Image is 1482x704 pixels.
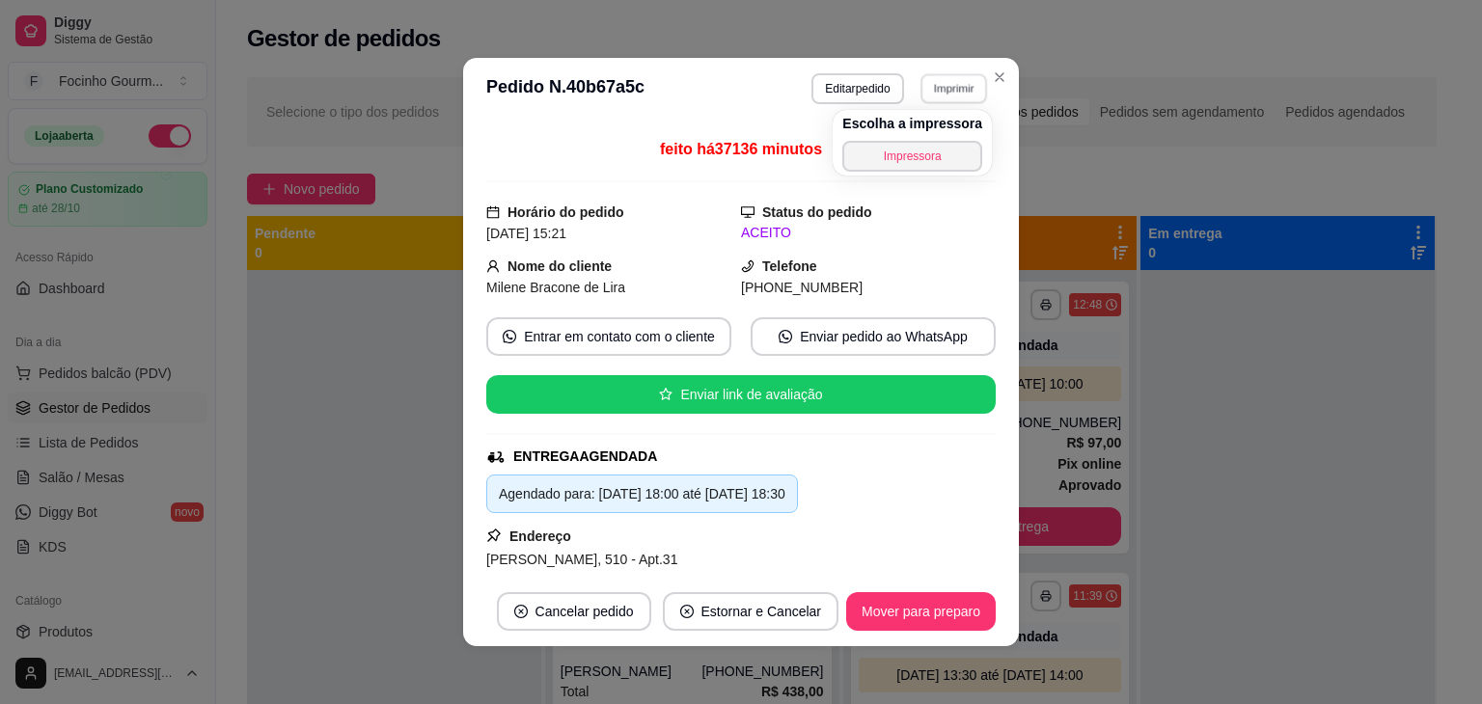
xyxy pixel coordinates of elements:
span: Milene Bracone de Lira [486,280,625,295]
div: ACEITO [741,223,996,243]
span: close-circle [514,605,528,618]
strong: Status do pedido [762,204,872,220]
button: Editarpedido [811,73,903,104]
button: whats-appEntrar em contato com o cliente [486,317,731,356]
span: whats-app [779,330,792,343]
strong: Nome do cliente [508,258,612,274]
div: ENTREGA AGENDADA [513,447,657,467]
h3: Pedido N. 40b67a5c [486,73,645,104]
strong: Telefone [762,258,817,274]
span: user [486,259,500,273]
span: pushpin [486,528,502,543]
button: whats-appEnviar pedido ao WhatsApp [751,317,996,356]
span: [PHONE_NUMBER] [741,280,863,295]
span: calendar [486,205,500,219]
button: close-circleCancelar pedido [497,592,651,631]
button: Imprimir [920,73,987,103]
button: Mover para preparo [846,592,996,631]
span: star [659,388,672,401]
span: [DATE] 15:21 [486,226,566,241]
span: close-circle [680,605,694,618]
button: Impressora [842,141,982,172]
button: Close [984,62,1015,93]
span: [PERSON_NAME], 510 - Apt.31 [486,552,677,567]
strong: Horário do pedido [508,204,624,220]
h4: Escolha a impressora [842,114,982,133]
div: Agendado para: [DATE] 18:00 até [DATE] 18:30 [499,483,785,504]
button: close-circleEstornar e Cancelar [663,592,839,631]
strong: Endereço [509,528,571,544]
span: desktop [741,205,755,219]
span: whats-app [503,330,516,343]
button: starEnviar link de avaliação [486,375,996,414]
span: phone [741,259,755,273]
span: feito há 37136 minutos [660,141,822,157]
